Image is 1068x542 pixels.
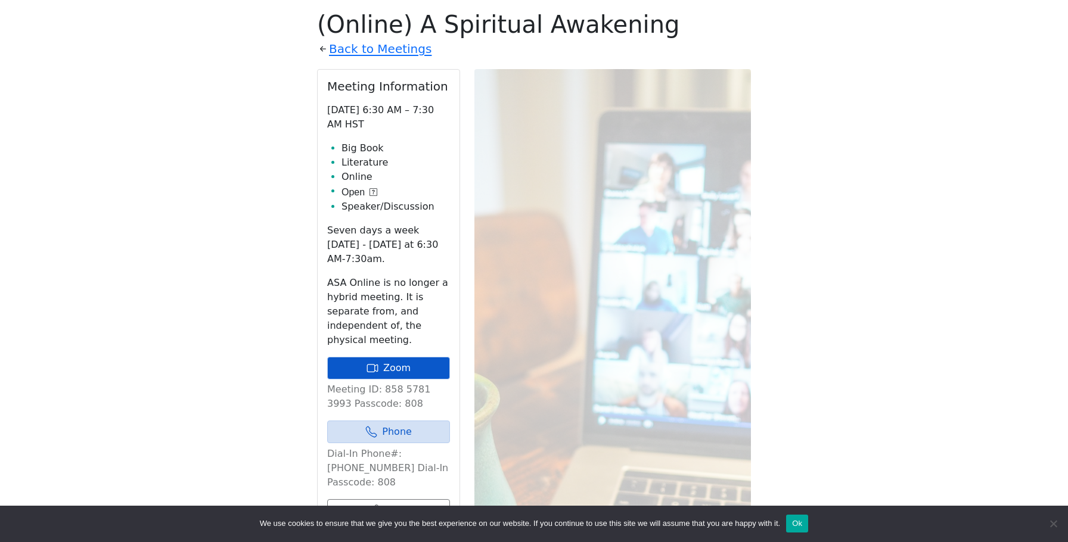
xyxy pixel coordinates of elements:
[327,382,450,411] p: Meeting ID: 858 5781 3993 Passcode: 808
[327,79,450,94] h2: Meeting Information
[341,185,377,200] button: Open
[341,141,450,155] li: Big Book
[1047,518,1059,529] span: No
[327,447,450,490] p: Dial-In Phone#: [PHONE_NUMBER] Dial-In Passcode: 808
[327,499,450,522] button: Share
[341,155,450,170] li: Literature
[327,103,450,132] p: [DATE] 6:30 AM – 7:30 AM HST
[341,200,450,214] li: Speaker/Discussion
[327,420,450,443] a: Phone
[327,357,450,379] a: Zoom
[317,10,751,39] h1: (Online) A Spiritual Awakening
[329,39,431,60] a: Back to Meetings
[341,185,365,200] span: Open
[327,223,450,266] p: Seven days a week [DATE] - [DATE] at 6:30 AM-7:30am.
[327,276,450,347] p: ASA Online is no longer a hybrid meeting. It is separate from, and independent of, the physical m...
[260,518,780,529] span: We use cookies to ensure that we give you the best experience on our website. If you continue to ...
[341,170,450,184] li: Online
[786,515,808,532] button: Ok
